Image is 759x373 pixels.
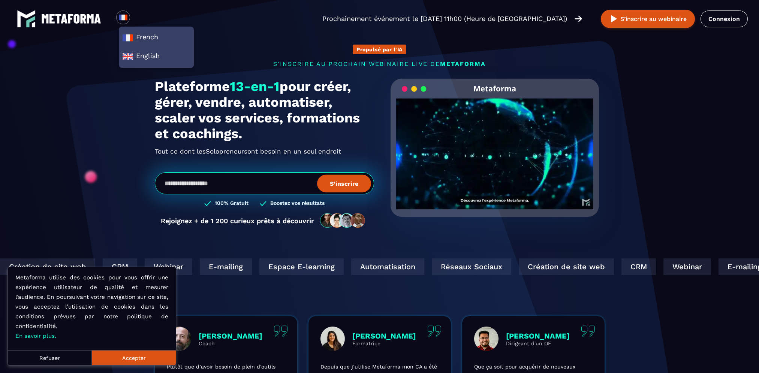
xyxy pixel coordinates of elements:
[17,9,36,28] img: logo
[581,325,595,337] img: quote
[15,273,168,341] p: Metaforma utilise des cookies pour vous offrir une expérience utilisateur de qualité et mesurer l...
[199,340,262,346] p: Coach
[136,14,142,23] input: Search for option
[199,331,262,340] p: [PERSON_NAME]
[402,85,427,93] img: loading
[167,327,191,351] img: profile
[474,327,499,351] img: profile
[270,200,325,207] h3: Boostez vos résultats
[122,32,190,43] span: French
[318,213,368,228] img: community-people
[41,14,101,24] img: logo
[99,258,133,275] div: CRM
[118,13,128,22] img: fr
[206,145,247,157] span: Solopreneurs
[473,79,516,98] h2: Metaforma
[322,13,567,24] p: Prochainement événement le [DATE] 11h00 (Heure de [GEOGRAPHIC_DATA])
[196,258,248,275] div: E-mailing
[659,258,707,275] div: Webinar
[155,60,605,67] p: s'inscrire au prochain webinaire live de
[15,333,56,339] a: En savoir plus.
[122,32,133,43] img: fr
[356,46,403,52] p: Propulsé par l'IA
[161,217,314,225] p: Rejoignez + de 1 200 curieux prêts à découvrir
[347,258,420,275] div: Automatisation
[609,14,618,24] img: play
[428,258,507,275] div: Réseaux Sociaux
[255,258,340,275] div: Espace E-learning
[204,200,211,207] img: checked
[8,350,92,365] button: Refuser
[320,327,345,351] img: profile
[352,331,416,340] p: [PERSON_NAME]
[506,331,570,340] p: [PERSON_NAME]
[427,325,442,337] img: quote
[92,350,176,365] button: Accepter
[260,200,266,207] img: checked
[515,258,610,275] div: Création de site web
[701,10,748,27] a: Connexion
[122,51,190,62] span: English
[130,10,148,27] div: Search for option
[274,325,288,337] img: quote
[230,79,280,94] span: 13-en-1
[601,10,695,28] button: S’inscrire au webinaire
[352,340,416,346] p: Formatrice
[215,200,249,207] h3: 100% Gratuit
[575,15,582,23] img: arrow-right
[440,60,486,67] span: METAFORMA
[122,51,133,62] img: en
[317,175,371,192] button: S’inscrire
[506,340,570,346] p: Dirigeant d'un OF
[617,258,652,275] div: CRM
[155,145,374,157] h2: Tout ce dont les ont besoin en un seul endroit
[396,98,594,197] video: Your browser does not support the video tag.
[155,79,374,142] h1: Plateforme pour créer, gérer, vendre, automatiser, scaler vos services, formations et coachings.
[141,258,188,275] div: Webinar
